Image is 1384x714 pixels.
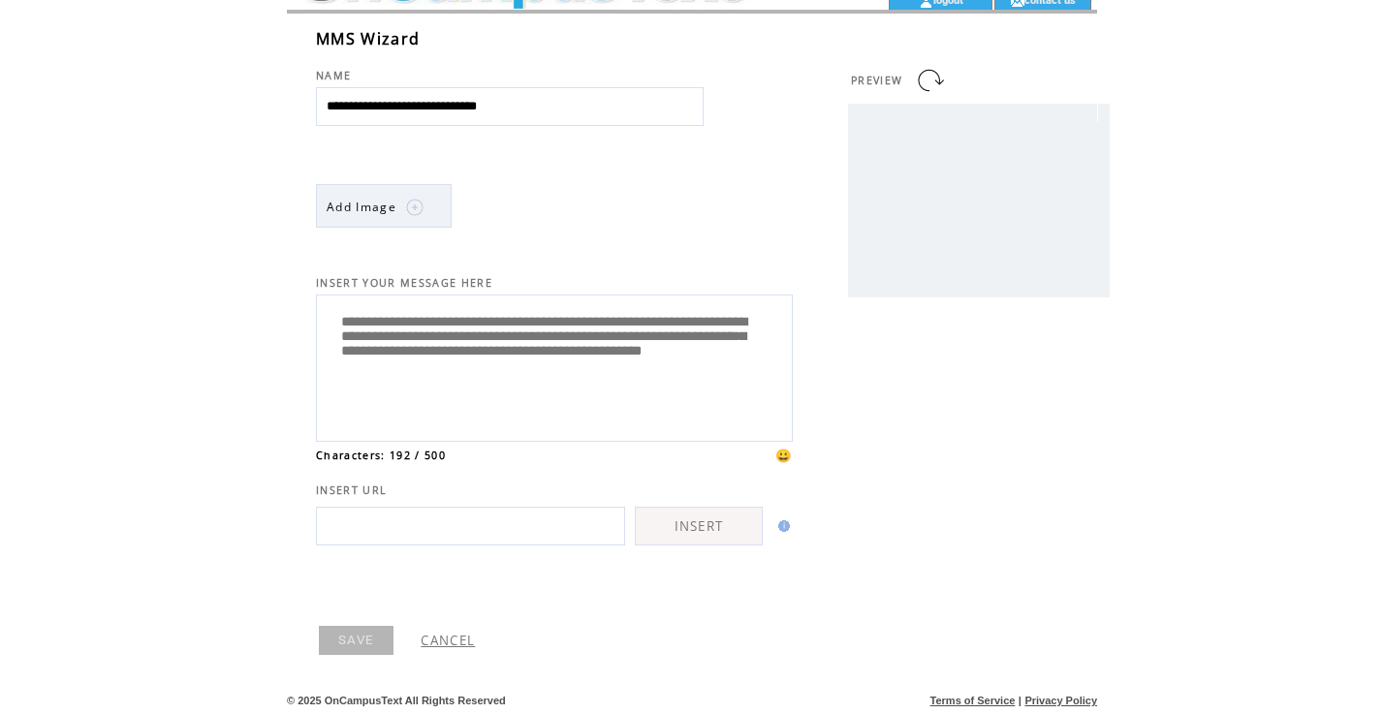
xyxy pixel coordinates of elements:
[316,276,492,290] span: INSERT YOUR MESSAGE HERE
[635,507,763,545] a: INSERT
[316,184,452,228] a: Add Image
[316,483,387,497] span: INSERT URL
[287,695,506,706] span: © 2025 OnCampusText All Rights Reserved
[772,520,790,532] img: help.gif
[1024,695,1097,706] a: Privacy Policy
[930,695,1016,706] a: Terms of Service
[316,69,351,82] span: NAME
[316,28,420,49] span: MMS Wizard
[775,447,793,464] span: 😀
[319,626,393,655] a: SAVE
[421,632,475,649] a: CANCEL
[1019,695,1022,706] span: |
[316,449,446,462] span: Characters: 192 / 500
[851,74,902,87] span: PREVIEW
[406,199,424,216] img: plus.png
[327,199,396,215] span: Add Image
